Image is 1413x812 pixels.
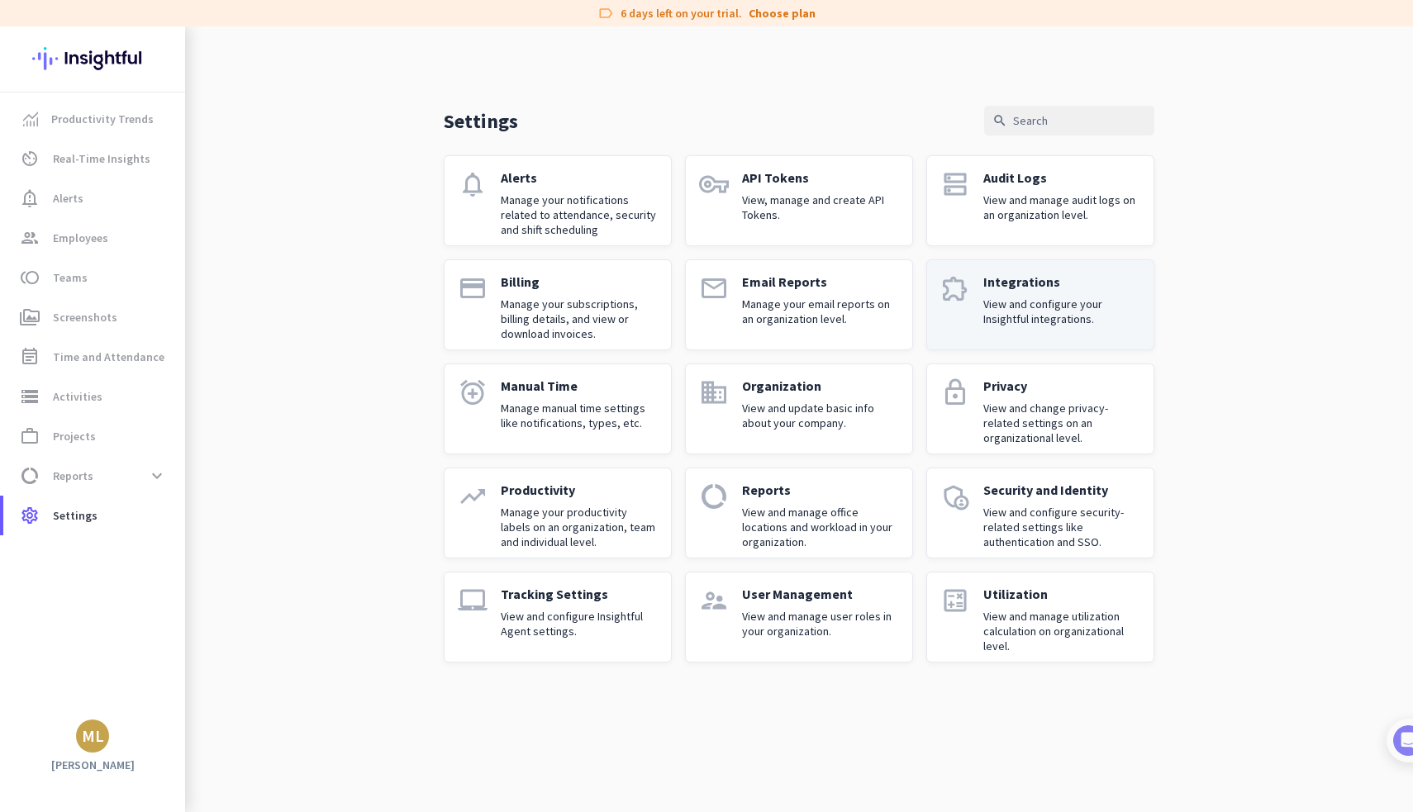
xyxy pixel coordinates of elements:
[142,461,172,491] button: expand_more
[685,155,913,246] a: vpn_keyAPI TokensView, manage and create API Tokens.
[742,609,899,639] p: View and manage user roles in your organization.
[32,26,153,91] img: Insightful logo
[31,282,300,308] div: 1Add employees
[248,515,331,582] button: Tasks
[53,268,88,287] span: Teams
[3,139,185,178] a: av_timerReal-Time Insights
[501,273,658,290] p: Billing
[685,468,913,558] a: data_usageReportsView and manage office locations and workload in your organization.
[926,259,1154,350] a: extensionIntegrationsView and configure your Insightful integrations.
[3,337,185,377] a: event_noteTime and Attendance
[983,505,1140,549] p: View and configure security-related settings like authentication and SSO.
[940,482,970,511] i: admin_panel_settings
[64,315,288,384] div: It's time to add your employees! This is crucial since Insightful will start collecting their act...
[699,169,729,199] i: vpn_key
[742,401,899,430] p: View and update basic info about your company.
[20,506,40,525] i: settings
[53,149,150,169] span: Real-Time Insights
[3,416,185,456] a: work_outlineProjects
[501,609,658,639] p: View and configure Insightful Agent settings.
[3,99,185,139] a: menu-itemProductivity Trends
[23,112,38,126] img: menu-item
[24,557,58,568] span: Home
[64,287,280,304] div: Add employees
[685,572,913,662] a: supervisor_accountUser ManagementView and manage user roles in your organization.
[140,7,193,36] h1: Tasks
[59,173,85,199] img: Profile image for Tamara
[193,557,220,568] span: Help
[983,586,1140,602] p: Utilization
[53,188,83,208] span: Alerts
[458,273,488,303] i: payment
[984,106,1154,135] input: Search
[926,155,1154,246] a: dnsAudit LogsView and manage audit logs on an organization level.
[17,217,59,235] p: 4 steps
[3,218,185,258] a: groupEmployees
[983,273,1140,290] p: Integrations
[3,377,185,416] a: storageActivities
[20,188,40,208] i: notification_important
[3,496,185,535] a: settingsSettings
[211,217,314,235] p: About 10 minutes
[20,466,40,486] i: data_usage
[3,456,185,496] a: data_usageReportsexpand_more
[458,586,488,615] i: laptop_mac
[742,169,899,186] p: API Tokens
[983,401,1140,445] p: View and change privacy-related settings on an organizational level.
[742,586,899,602] p: User Management
[749,5,816,21] a: Choose plan
[3,297,185,337] a: perm_mediaScreenshots
[992,113,1007,128] i: search
[742,505,899,549] p: View and manage office locations and workload in your organization.
[742,378,899,394] p: Organization
[501,586,658,602] p: Tracking Settings
[501,505,658,549] p: Manage your productivity labels on an organization, team and individual level.
[53,506,98,525] span: Settings
[20,347,40,367] i: event_note
[20,307,40,327] i: perm_media
[53,426,96,446] span: Projects
[3,258,185,297] a: tollTeams
[501,378,658,394] p: Manual Time
[940,273,970,303] i: extension
[742,273,899,290] p: Email Reports
[501,169,658,186] p: Alerts
[444,572,672,662] a: laptop_macTracking SettingsView and configure Insightful Agent settings.
[501,482,658,498] p: Productivity
[3,178,185,218] a: notification_importantAlerts
[940,586,970,615] i: calculate
[501,297,658,341] p: Manage your subscriptions, billing details, and view or download invoices.
[983,609,1140,653] p: View and manage utilization calculation on organizational level.
[597,5,614,21] i: label
[83,515,165,582] button: Messages
[458,482,488,511] i: trending_up
[983,482,1140,498] p: Security and Identity
[685,259,913,350] a: emailEmail ReportsManage your email reports on an organization level.
[64,384,288,430] div: Show me how
[699,482,729,511] i: data_usage
[20,387,40,406] i: storage
[458,378,488,407] i: alarm_add
[444,155,672,246] a: notificationsAlertsManage your notifications related to attendance, security and shift scheduling
[444,468,672,558] a: trending_upProductivityManage your productivity labels on an organization, team and individual le...
[926,572,1154,662] a: calculateUtilizationView and manage utilization calculation on organizational level.
[444,363,672,454] a: alarm_addManual TimeManage manual time settings like notifications, types, etc.
[742,297,899,326] p: Manage your email reports on an organization level.
[501,401,658,430] p: Manage manual time settings like notifications, types, etc.
[940,378,970,407] i: lock
[20,426,40,446] i: work_outline
[685,363,913,454] a: domainOrganizationView and update basic info about your company.
[165,515,248,582] button: Help
[51,109,154,129] span: Productivity Trends
[20,149,40,169] i: av_timer
[53,466,93,486] span: Reports
[699,378,729,407] i: domain
[699,586,729,615] i: supervisor_account
[82,728,104,744] div: ML
[23,123,307,163] div: You're just a few steps away from completing the essential app setup
[53,307,117,327] span: Screenshots
[23,64,307,123] div: 🎊 Welcome to Insightful! 🎊
[983,378,1140,394] p: Privacy
[444,108,518,134] p: Settings
[53,387,102,406] span: Activities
